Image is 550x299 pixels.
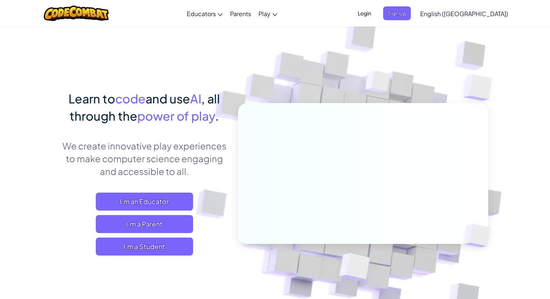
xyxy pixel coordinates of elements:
[190,91,201,106] span: AI
[96,215,193,233] a: I'm a Parent
[115,91,146,106] span: code
[183,3,226,24] a: Educators
[351,56,405,112] img: Overlap cubes
[383,6,411,20] button: Sign Up
[146,91,190,106] span: and use
[96,238,193,256] button: I'm a Student
[255,3,281,24] a: Play
[452,208,508,263] img: Overlap cubes
[226,3,255,24] a: Parents
[137,108,215,123] span: power of play
[420,10,508,18] span: English ([GEOGRAPHIC_DATA])
[44,6,109,21] img: CodeCombat logo
[96,193,193,211] a: I'm an Educator
[62,139,227,178] p: We create innovative play experiences to make computer science engaging and accessible to all.
[187,10,216,18] span: Educators
[353,6,376,20] button: Login
[215,108,219,123] span: .
[259,10,271,18] span: Play
[416,3,512,24] a: English ([GEOGRAPHIC_DATA])
[448,56,513,120] img: Overlap cubes
[68,91,115,106] span: Learn to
